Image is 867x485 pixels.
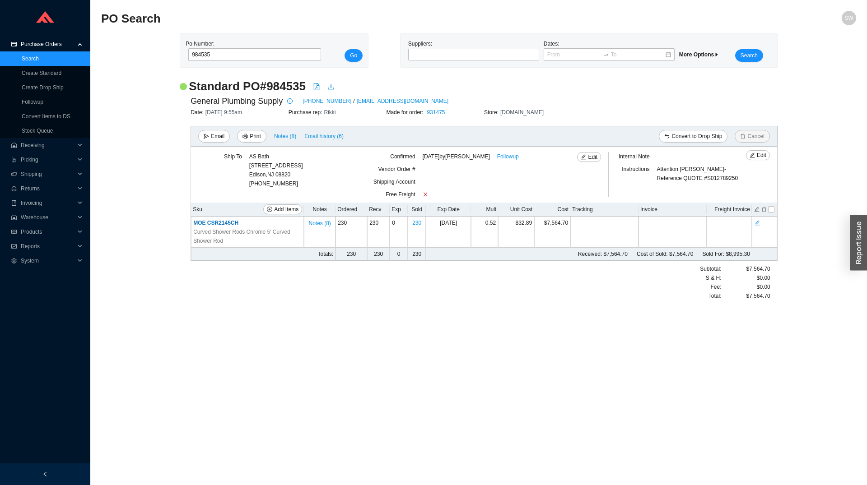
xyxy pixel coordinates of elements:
[755,220,760,226] span: edit
[353,97,354,106] span: /
[11,200,17,206] span: book
[722,291,770,300] div: $7,564.70
[657,165,741,183] div: Attention [PERSON_NAME]- Reference QUOTE #S012789250
[21,167,75,181] span: Shipping
[423,192,428,197] span: close
[406,39,541,62] div: Suppliers:
[242,134,248,140] span: printer
[706,273,722,282] span: S & H:
[274,131,297,138] button: Notes (8)
[101,11,667,27] h2: PO Search
[761,205,767,212] button: delete
[498,217,534,248] td: $32.89
[11,229,17,235] span: read
[390,203,408,217] th: Exp
[21,138,75,152] span: Receiving
[844,11,853,25] span: SW
[193,227,302,245] span: Curved Shower Rods Chrome 5' Curved Shower Rod
[722,264,770,273] div: $7,564.70
[741,51,758,60] span: Search
[336,248,367,261] td: 230
[21,152,75,167] span: Picking
[22,70,61,76] a: Create Standard
[702,251,724,257] span: Sold For:
[193,204,302,214] div: Sku
[22,128,53,134] a: Stock Queue
[313,83,320,92] a: file-pdf
[541,39,677,62] div: Dates:
[304,130,344,143] button: Email history (6)
[757,282,770,291] span: $0.00
[367,248,390,261] td: 230
[11,258,17,263] span: setting
[267,207,272,213] span: plus-circle
[304,203,336,217] th: Notes
[679,51,719,58] span: More Options
[710,282,721,291] span: Fee :
[408,203,426,217] th: Sold
[350,51,357,60] span: Go
[42,471,48,477] span: left
[498,203,534,217] th: Unit Cost
[709,291,722,300] span: Total:
[386,191,415,198] span: Free Freight
[204,134,209,140] span: send
[757,151,766,160] span: Edit
[327,83,335,90] span: download
[21,254,75,268] span: System
[700,264,721,273] span: Subtotal:
[308,219,331,228] span: Notes ( 8 )
[390,217,408,248] td: 0
[22,84,64,91] a: Create Drop Ship
[390,248,408,261] td: 0
[11,186,17,191] span: customer-service
[611,50,665,59] input: To
[484,109,500,115] span: Store:
[237,130,266,143] button: printerPrint
[426,203,471,217] th: Exp Date
[324,109,336,115] span: Rikki
[21,210,75,225] span: Warehouse
[664,134,670,140] span: swap
[198,130,230,143] button: sendEmail
[285,98,295,104] span: info-circle
[746,150,770,160] button: editEdit
[274,132,296,141] span: Notes ( 8 )
[707,203,752,217] th: Freight Invoice
[345,49,363,62] button: Go
[390,153,415,160] span: Confirmed
[11,42,17,47] span: credit-card
[193,220,238,226] span: MOE CSR2145CH
[211,132,224,141] span: Email
[367,203,390,217] th: Recv
[327,83,335,92] a: download
[423,152,490,161] span: [DATE] by [PERSON_NAME]
[622,166,649,172] span: Instructions
[22,55,39,62] a: Search
[303,97,351,106] a: [PHONE_NUMBER]
[186,39,318,62] div: Po Number:
[659,130,727,143] button: swapConvert to Drop Ship
[21,225,75,239] span: Products
[637,251,668,257] span: Cost of Sold:
[577,152,601,162] button: editEdit
[578,251,602,257] span: Received:
[603,51,609,58] span: swap-right
[304,132,344,141] span: Email history (6)
[289,109,324,115] span: Purchase rep:
[317,251,333,257] span: Totals:
[426,217,471,248] td: [DATE]
[534,203,570,217] th: Cost
[283,95,295,107] button: info-circle
[373,179,415,185] span: Shipping Account
[588,152,597,162] span: Edit
[189,79,306,94] h2: Standard PO # 984535
[471,203,498,217] th: Mult
[497,152,519,161] a: Followup
[722,273,770,282] div: $0.00
[308,218,331,225] button: Notes (8)
[336,217,367,248] td: 230
[357,97,448,106] a: [EMAIL_ADDRESS][DOMAIN_NAME]
[224,153,242,160] span: Ship To
[619,153,650,160] span: Internal Note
